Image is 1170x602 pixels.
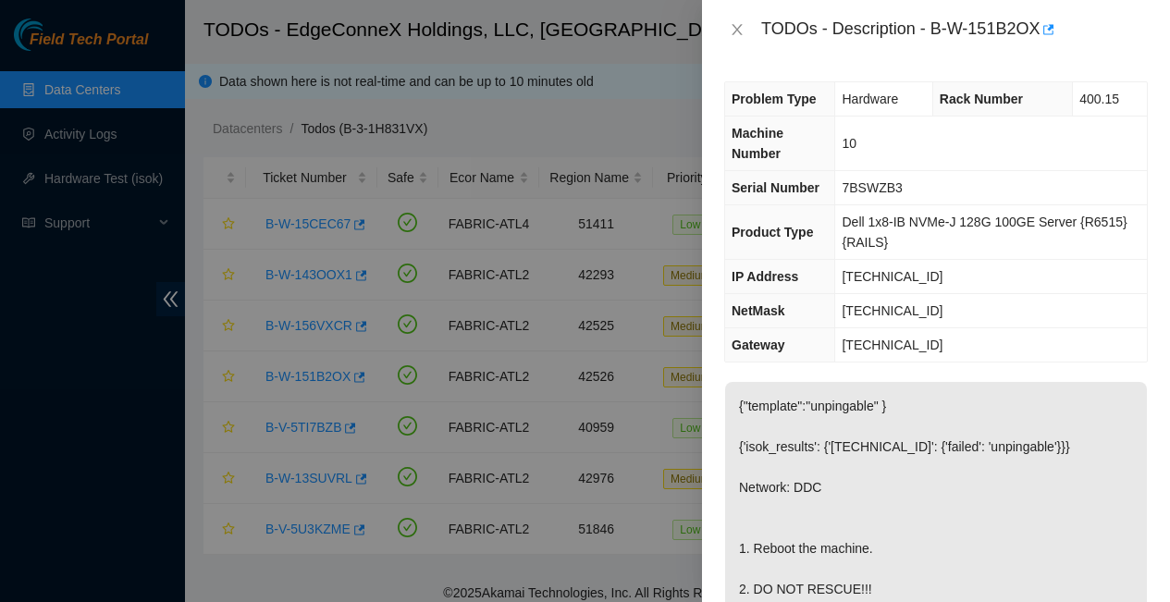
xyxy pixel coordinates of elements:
span: [TECHNICAL_ID] [842,269,942,284]
span: Dell 1x8-IB NVMe-J 128G 100GE Server {R6515} {RAILS} [842,215,1127,250]
span: Rack Number [940,92,1023,106]
span: Gateway [732,338,785,352]
span: IP Address [732,269,798,284]
span: [TECHNICAL_ID] [842,338,942,352]
span: Serial Number [732,180,819,195]
span: Machine Number [732,126,783,161]
span: 10 [842,136,856,151]
span: 7BSWZB3 [842,180,902,195]
span: Product Type [732,225,813,240]
span: 400.15 [1079,92,1119,106]
button: Close [724,21,750,39]
span: Hardware [842,92,898,106]
span: [TECHNICAL_ID] [842,303,942,318]
span: NetMask [732,303,785,318]
span: Problem Type [732,92,817,106]
span: close [730,22,745,37]
div: TODOs - Description - B-W-151B2OX [761,15,1148,44]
